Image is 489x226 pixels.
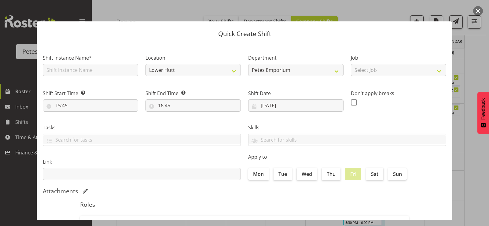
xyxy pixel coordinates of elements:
[248,90,344,97] label: Shift Date
[43,124,241,131] label: Tasks
[345,168,361,180] label: Fri
[248,124,446,131] label: Skills
[43,158,241,165] label: Link
[43,99,138,112] input: Click to select...
[248,135,446,144] input: Search for skills
[145,54,241,61] label: Location
[43,54,138,61] label: Shift Instance Name*
[297,168,317,180] label: Wed
[351,54,446,61] label: Job
[388,168,407,180] label: Sun
[351,90,446,97] label: Don't apply breaks
[366,168,383,180] label: Sat
[43,135,241,144] input: Search for tasks
[80,201,409,208] h5: Roles
[322,168,340,180] label: Thu
[43,90,138,97] label: Shift Start Time
[43,187,78,195] h5: Attachments
[248,153,446,161] label: Apply to
[477,92,489,134] button: Feedback - Show survey
[480,98,486,120] span: Feedback
[145,99,241,112] input: Click to select...
[274,168,292,180] label: Tue
[145,90,241,97] label: Shift End Time
[248,168,269,180] label: Mon
[43,64,138,76] input: Shift Instance Name
[248,99,344,112] input: Click to select...
[43,31,446,37] p: Quick Create Shift
[248,54,344,61] label: Department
